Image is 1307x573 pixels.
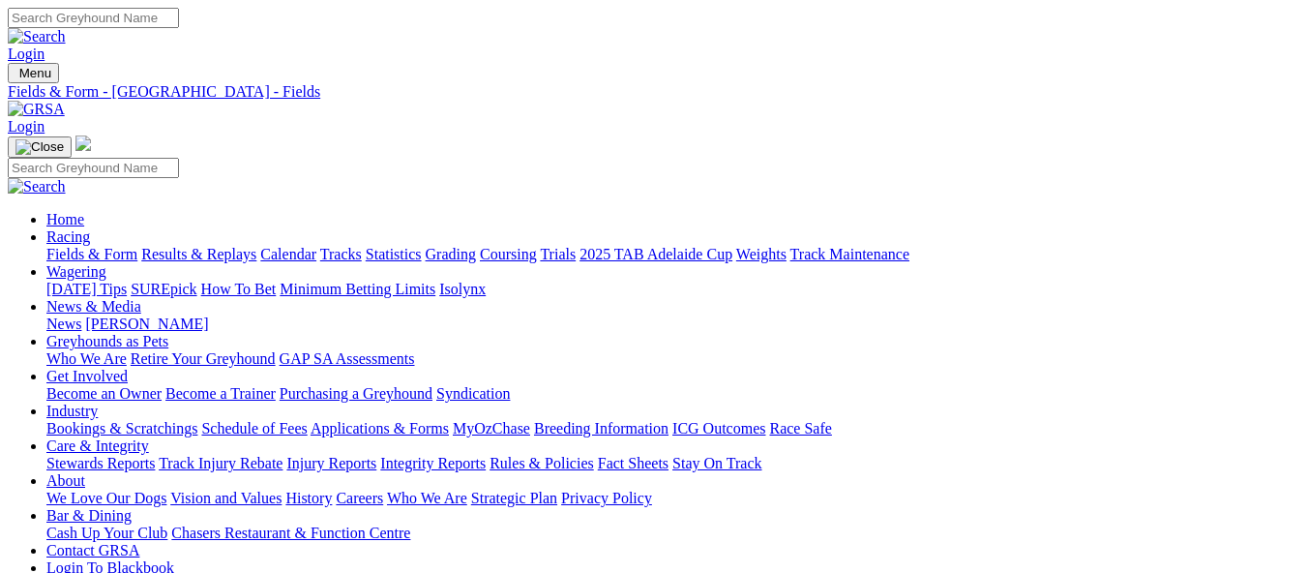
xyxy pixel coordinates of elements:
[46,350,127,367] a: Who We Are
[170,490,282,506] a: Vision and Values
[579,246,732,262] a: 2025 TAB Adelaide Cup
[46,455,155,471] a: Stewards Reports
[280,281,435,297] a: Minimum Betting Limits
[46,368,128,384] a: Get Involved
[19,66,51,80] span: Menu
[46,420,1299,437] div: Industry
[171,525,410,541] a: Chasers Restaurant & Function Centre
[561,490,652,506] a: Privacy Policy
[260,246,316,262] a: Calendar
[46,472,85,489] a: About
[46,316,81,332] a: News
[285,490,332,506] a: History
[141,246,256,262] a: Results & Replays
[46,246,1299,263] div: Racing
[790,246,909,262] a: Track Maintenance
[8,101,65,118] img: GRSA
[8,178,66,196] img: Search
[387,490,467,506] a: Who We Are
[201,281,277,297] a: How To Bet
[85,316,208,332] a: [PERSON_NAME]
[46,403,98,419] a: Industry
[534,420,668,437] a: Breeding Information
[439,281,486,297] a: Isolynx
[8,83,1299,101] a: Fields & Form - [GEOGRAPHIC_DATA] - Fields
[46,455,1299,472] div: Care & Integrity
[46,542,139,558] a: Contact GRSA
[769,420,831,437] a: Race Safe
[46,525,1299,542] div: Bar & Dining
[46,298,141,315] a: News & Media
[131,281,196,297] a: SUREpick
[672,420,765,437] a: ICG Outcomes
[280,350,415,367] a: GAP SA Assessments
[46,281,127,297] a: [DATE] Tips
[286,455,376,471] a: Injury Reports
[165,385,276,402] a: Become a Trainer
[75,136,91,151] img: logo-grsa-white.png
[336,490,383,506] a: Careers
[436,385,510,402] a: Syndication
[46,281,1299,298] div: Wagering
[201,420,307,437] a: Schedule of Fees
[471,490,557,506] a: Strategic Plan
[15,139,64,155] img: Close
[46,350,1299,368] div: Greyhounds as Pets
[8,118,45,135] a: Login
[46,420,197,437] a: Bookings & Scratchings
[8,8,179,28] input: Search
[46,525,167,541] a: Cash Up Your Club
[8,45,45,62] a: Login
[598,455,668,471] a: Fact Sheets
[46,316,1299,333] div: News & Media
[8,158,179,178] input: Search
[426,246,476,262] a: Grading
[131,350,276,367] a: Retire Your Greyhound
[480,246,537,262] a: Coursing
[311,420,449,437] a: Applications & Forms
[672,455,761,471] a: Stay On Track
[159,455,282,471] a: Track Injury Rebate
[380,455,486,471] a: Integrity Reports
[46,507,132,524] a: Bar & Dining
[46,228,90,245] a: Racing
[46,385,162,402] a: Become an Owner
[8,136,72,158] button: Toggle navigation
[46,385,1299,403] div: Get Involved
[366,246,422,262] a: Statistics
[490,455,594,471] a: Rules & Policies
[8,63,59,83] button: Toggle navigation
[540,246,576,262] a: Trials
[280,385,432,402] a: Purchasing a Greyhound
[46,490,166,506] a: We Love Our Dogs
[46,263,106,280] a: Wagering
[46,246,137,262] a: Fields & Form
[736,246,787,262] a: Weights
[46,211,84,227] a: Home
[46,490,1299,507] div: About
[320,246,362,262] a: Tracks
[46,333,168,349] a: Greyhounds as Pets
[453,420,530,437] a: MyOzChase
[46,437,149,454] a: Care & Integrity
[8,28,66,45] img: Search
